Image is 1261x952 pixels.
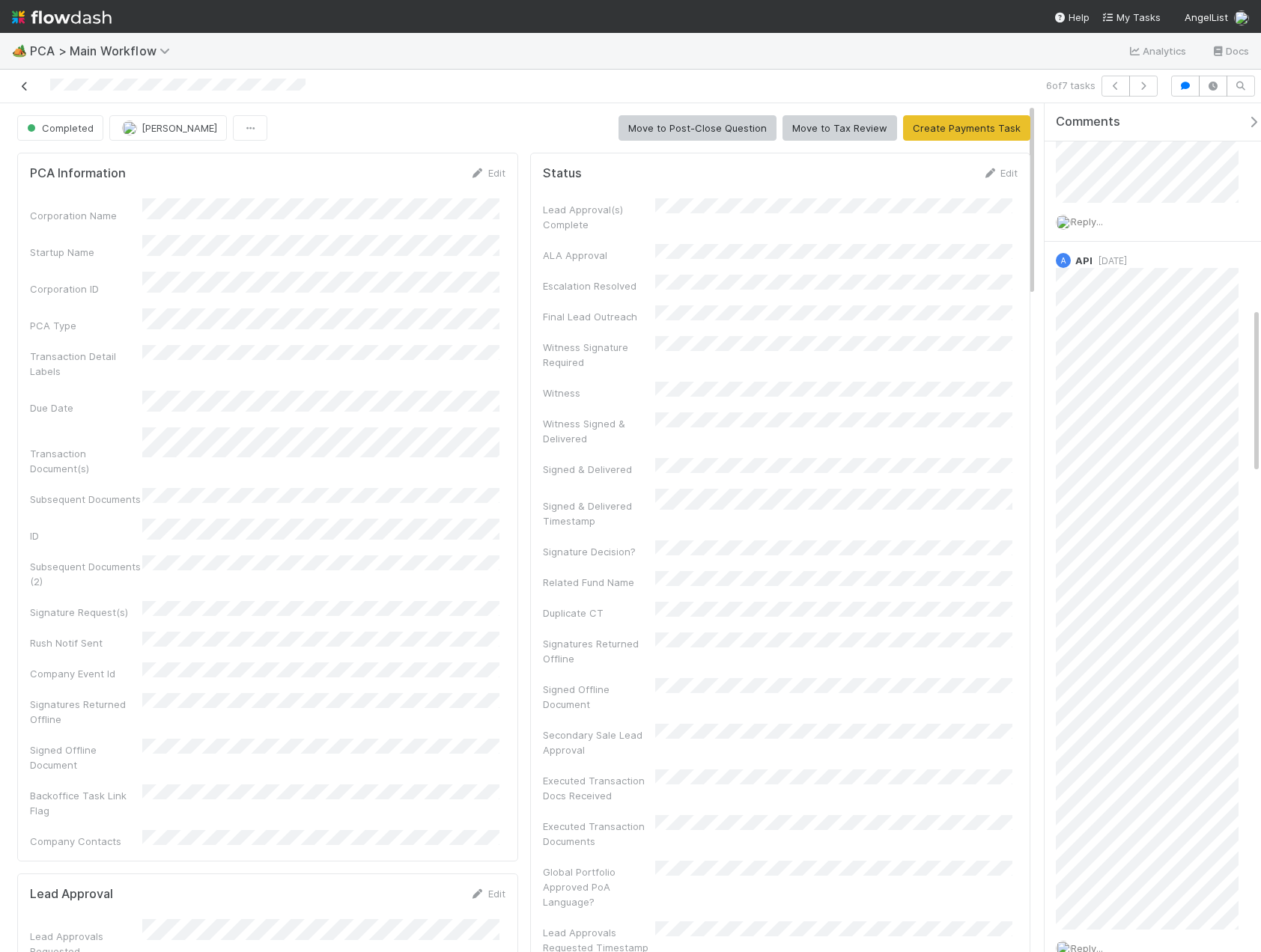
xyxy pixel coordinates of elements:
[1071,216,1103,228] span: Reply...
[30,528,142,543] div: ID
[30,349,142,379] div: Transaction Detail Labels
[543,202,655,232] div: Lead Approval(s) Complete
[30,400,142,415] div: Due Date
[30,166,126,181] h5: PCA Information
[543,636,655,666] div: Signatures Returned Offline
[142,122,217,134] span: [PERSON_NAME]
[30,635,142,650] div: Rush Notif Sent
[1102,11,1161,23] span: My Tasks
[1234,10,1249,25] img: avatar_c0d2ec3f-77e2-40ea-8107-ee7bdb5edede.png
[30,666,142,681] div: Company Event Id
[1054,10,1090,25] div: Help
[543,248,655,263] div: ALA Approval
[1046,78,1096,93] span: 6 of 7 tasks
[30,208,142,223] div: Corporation Name
[1075,254,1093,266] span: API
[1211,42,1249,60] a: Docs
[24,122,94,134] span: Completed
[543,166,582,181] h5: Status
[903,115,1030,141] button: Create Payments Task
[30,788,142,818] div: Backoffice Task Link Flag
[543,385,655,400] div: Witness
[470,167,505,179] a: Edit
[543,544,655,559] div: Signature Decision?
[1056,215,1071,230] img: avatar_c0d2ec3f-77e2-40ea-8107-ee7bdb5edede.png
[30,605,142,620] div: Signature Request(s)
[543,864,655,909] div: Global Portfolio Approved PoA Language?
[619,115,777,141] button: Move to Post-Close Question
[1128,42,1187,60] a: Analytics
[30,887,113,902] h5: Lead Approval
[30,245,142,260] div: Startup Name
[30,742,142,772] div: Signed Offline Document
[30,446,142,476] div: Transaction Document(s)
[30,559,142,589] div: Subsequent Documents (2)
[12,44,27,57] span: 🏕️
[543,727,655,757] div: Secondary Sale Lead Approval
[543,340,655,370] div: Witness Signature Required
[30,834,142,849] div: Company Contacts
[1102,10,1161,25] a: My Tasks
[543,309,655,324] div: Final Lead Outreach
[30,697,142,727] div: Signatures Returned Offline
[543,682,655,712] div: Signed Offline Document
[982,167,1018,179] a: Edit
[543,498,655,528] div: Signed & Delivered Timestamp
[1056,115,1120,129] span: Comments
[543,278,655,293] div: Escalation Resolved
[470,888,505,900] a: Edit
[543,462,655,477] div: Signed & Delivered
[12,4,112,30] img: logo-inverted-e16ddd16eac7371096b0.svg
[17,115,103,141] button: Completed
[30,281,142,296] div: Corporation ID
[1093,255,1127,266] span: [DATE]
[109,115,227,141] button: [PERSON_NAME]
[543,575,655,590] div: Related Fund Name
[1185,11,1228,23] span: AngelList
[122,120,137,135] img: avatar_c0d2ec3f-77e2-40ea-8107-ee7bdb5edede.png
[30,492,142,507] div: Subsequent Documents
[1056,253,1071,268] div: API
[30,43,177,58] span: PCA > Main Workflow
[543,416,655,446] div: Witness Signed & Delivered
[783,115,897,141] button: Move to Tax Review
[543,605,655,620] div: Duplicate CT
[543,773,655,803] div: Executed Transaction Docs Received
[543,819,655,849] div: Executed Transaction Documents
[1061,257,1066,265] span: A
[30,318,142,333] div: PCA Type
